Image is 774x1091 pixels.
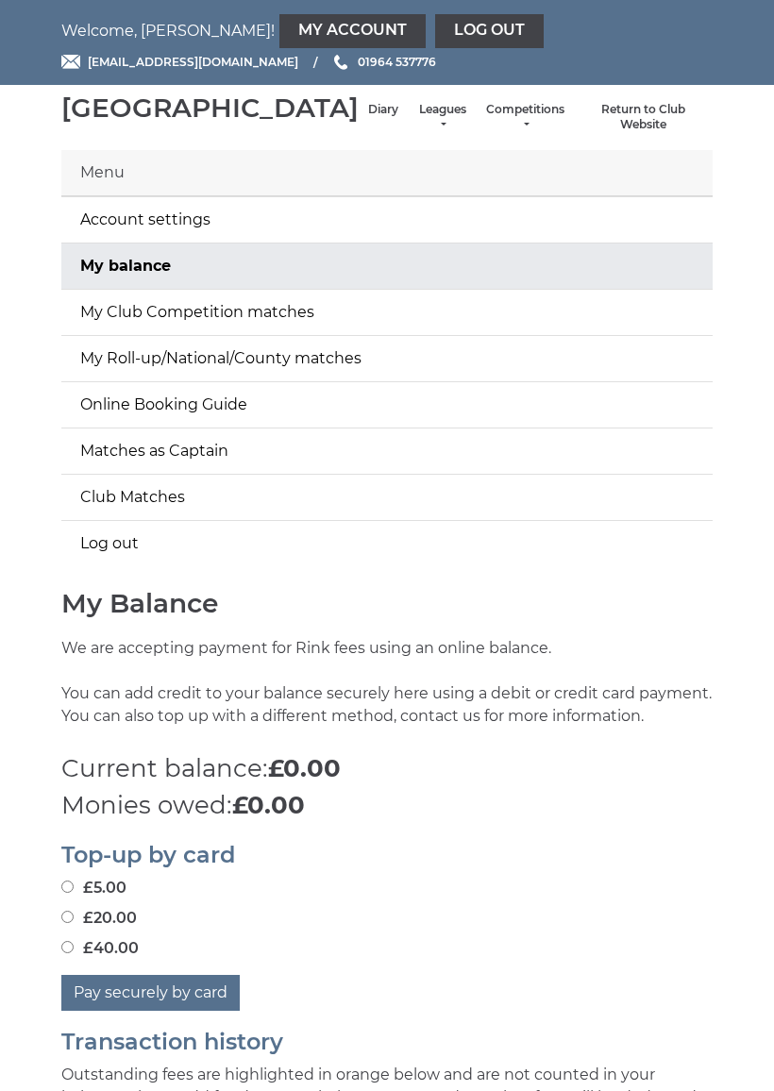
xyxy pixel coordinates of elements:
button: Pay securely by card [61,975,240,1011]
a: Return to Club Website [583,102,703,133]
span: [EMAIL_ADDRESS][DOMAIN_NAME] [88,55,298,69]
p: Current balance: [61,750,713,787]
img: Phone us [334,55,347,70]
input: £20.00 [61,911,74,923]
span: 01964 537776 [358,55,436,69]
input: £40.00 [61,941,74,953]
h2: Transaction history [61,1030,713,1054]
a: Online Booking Guide [61,382,713,428]
h2: Top-up by card [61,843,713,867]
a: Email [EMAIL_ADDRESS][DOMAIN_NAME] [61,53,298,71]
p: We are accepting payment for Rink fees using an online balance. You can add credit to your balanc... [61,637,713,750]
a: Log out [435,14,544,48]
nav: Welcome, [PERSON_NAME]! [61,14,713,48]
label: £5.00 [61,877,126,899]
h1: My Balance [61,589,713,618]
a: Diary [368,102,398,118]
a: My balance [61,243,713,289]
div: [GEOGRAPHIC_DATA] [61,93,359,123]
a: Club Matches [61,475,713,520]
strong: £0.00 [232,790,305,820]
div: Menu [61,150,713,196]
a: Account settings [61,197,713,243]
label: £40.00 [61,937,139,960]
a: Log out [61,521,713,566]
a: Competitions [486,102,564,133]
p: Monies owed: [61,787,713,824]
a: Phone us 01964 537776 [331,53,436,71]
a: My Roll-up/National/County matches [61,336,713,381]
input: £5.00 [61,881,74,893]
strong: £0.00 [268,753,341,783]
label: £20.00 [61,907,137,930]
a: Matches as Captain [61,428,713,474]
img: Email [61,55,80,69]
a: Leagues [417,102,467,133]
a: My Account [279,14,426,48]
a: My Club Competition matches [61,290,713,335]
